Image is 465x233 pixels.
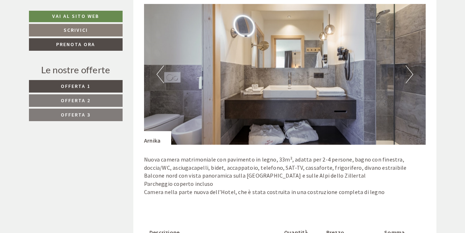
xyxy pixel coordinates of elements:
[61,83,90,89] span: Offerta 1
[29,24,123,36] a: Scrivici
[29,11,123,22] a: Vai al sito web
[29,63,123,76] div: Le nostre offerte
[11,21,108,27] div: [GEOGRAPHIC_DATA]
[61,97,90,104] span: Offerta 2
[29,38,123,51] a: Prenota ora
[61,111,90,118] span: Offerta 3
[128,6,154,18] div: [DATE]
[157,65,164,83] button: Previous
[144,155,426,196] p: Nuova camera matrimoniale con pavimento in legno, 33m², adatta per 2-4 persone, bagno con finestr...
[246,188,282,201] button: Invia
[11,35,108,40] small: 12:18
[144,4,426,145] img: image
[406,65,413,83] button: Next
[6,20,112,41] div: Buon giorno, come possiamo aiutarla?
[144,131,171,145] div: Arnika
